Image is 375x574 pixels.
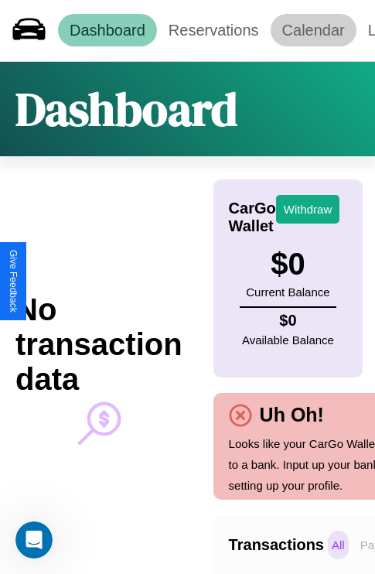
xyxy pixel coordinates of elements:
[58,14,157,46] a: Dashboard
[229,200,276,235] h4: CarGo Wallet
[246,282,329,302] p: Current Balance
[242,312,334,330] h4: $ 0
[15,521,53,559] iframe: Intercom live chat
[15,77,237,141] h1: Dashboard
[328,531,349,559] p: All
[8,250,19,313] div: Give Feedback
[276,195,340,224] button: Withdraw
[271,14,356,46] a: Calendar
[246,247,329,282] h3: $ 0
[252,404,332,426] h4: Uh Oh!
[229,536,324,554] h4: Transactions
[157,14,271,46] a: Reservations
[15,292,182,397] h2: No transaction data
[242,330,334,350] p: Available Balance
